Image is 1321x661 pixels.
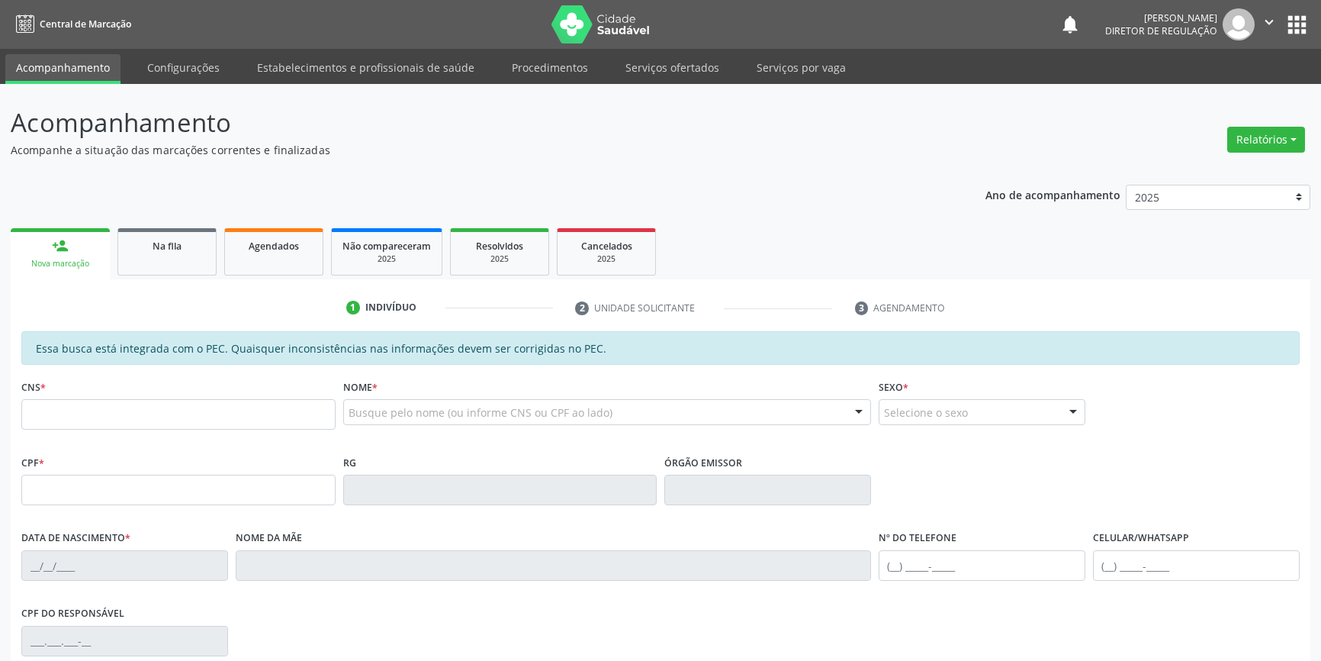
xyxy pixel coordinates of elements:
div: 2025 [461,253,538,265]
div: [PERSON_NAME] [1105,11,1217,24]
span: Selecione o sexo [884,405,968,421]
span: Busque pelo nome (ou informe CNS ou CPF ao lado) [349,405,612,421]
a: Central de Marcação [11,11,131,37]
span: Não compareceram [342,240,431,253]
label: CPF do responsável [21,602,124,626]
button: apps [1284,11,1310,38]
div: 2025 [342,253,431,265]
label: Data de nascimento [21,527,130,550]
div: person_add [52,237,69,254]
p: Acompanhe a situação das marcações correntes e finalizadas [11,142,921,158]
a: Acompanhamento [5,54,121,84]
p: Ano de acompanhamento [985,185,1120,204]
button:  [1255,8,1284,40]
span: Diretor de regulação [1105,24,1217,37]
img: img [1223,8,1255,40]
span: Agendados [249,240,299,253]
div: Indivíduo [365,301,416,314]
input: __/__/____ [21,550,228,581]
label: Órgão emissor [664,451,742,475]
button: Relatórios [1227,127,1305,153]
span: Central de Marcação [40,18,131,31]
label: Nome [343,376,378,399]
span: Resolvidos [476,240,523,253]
a: Procedimentos [501,54,599,81]
input: (__) _____-_____ [879,550,1085,581]
a: Serviços ofertados [615,54,730,81]
input: (__) _____-_____ [1093,550,1300,581]
label: Sexo [879,376,908,399]
a: Serviços por vaga [746,54,857,81]
a: Configurações [137,54,230,81]
i:  [1261,14,1278,31]
label: RG [343,451,356,475]
span: Cancelados [581,240,632,253]
input: ___.___.___-__ [21,626,228,656]
div: Nova marcação [21,258,99,269]
label: Nome da mãe [236,527,302,550]
p: Acompanhamento [11,104,921,142]
a: Estabelecimentos e profissionais de saúde [246,54,485,81]
label: CPF [21,451,44,475]
div: Essa busca está integrada com o PEC. Quaisquer inconsistências nas informações devem ser corrigid... [21,331,1300,365]
label: Nº do Telefone [879,527,956,550]
span: Na fila [153,240,182,253]
div: 2025 [568,253,644,265]
button: notifications [1059,14,1081,35]
label: CNS [21,376,46,399]
div: 1 [346,301,360,314]
label: Celular/WhatsApp [1093,527,1189,550]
